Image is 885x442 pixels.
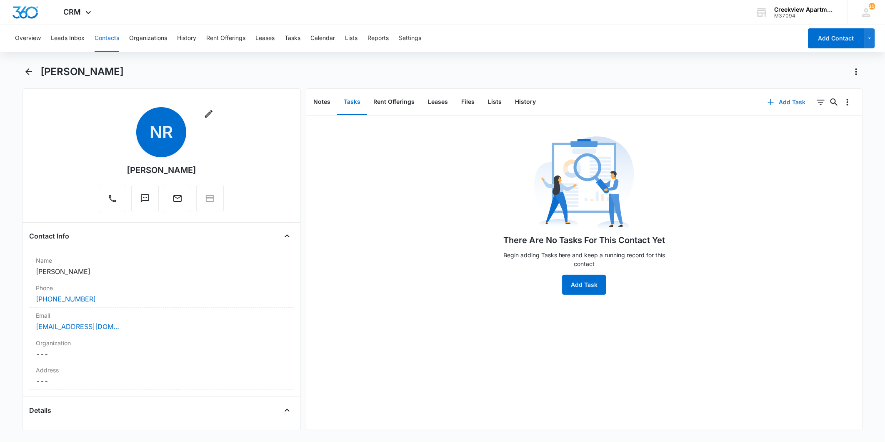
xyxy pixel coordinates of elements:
button: Add Task [759,92,814,112]
button: Lists [345,25,357,52]
button: Contacts [95,25,119,52]
dd: [PERSON_NAME] [36,266,287,276]
button: Lists [482,89,509,115]
div: account name [774,6,835,13]
button: History [509,89,543,115]
dd: --- [36,349,287,359]
button: Rent Offerings [206,25,245,52]
div: Phone[PHONE_NUMBER] [29,280,294,308]
button: History [177,25,196,52]
label: Address [36,366,287,374]
dd: --- [36,376,287,386]
button: Add Task [562,275,606,295]
span: 158 [869,3,875,10]
button: Overflow Menu [841,95,854,109]
div: Address--- [29,362,294,390]
button: Actions [850,65,863,78]
button: Filters [814,95,827,109]
button: Leads Inbox [51,25,85,52]
div: [PERSON_NAME] [127,164,196,176]
button: Text [131,185,159,212]
button: Settings [399,25,421,52]
button: Back [22,65,35,78]
button: Email [164,185,191,212]
h1: There Are No Tasks For This Contact Yet [503,234,665,246]
p: Begin adding Tasks here and keep a running record for this contact [497,251,672,268]
div: Organization--- [29,335,294,362]
a: Email [164,198,191,205]
button: Rent Offerings [367,89,422,115]
button: Add Contact [808,28,864,48]
button: Close [280,404,294,417]
a: Text [131,198,159,205]
div: Email[EMAIL_ADDRESS][DOMAIN_NAME] [29,308,294,335]
div: account id [774,13,835,19]
h4: Details [29,405,51,415]
a: Call [99,198,126,205]
span: CRM [64,8,81,16]
img: No Data [534,134,634,234]
button: Notes [307,89,337,115]
label: Name [36,256,287,265]
div: notifications count [869,3,875,10]
button: Close [280,229,294,243]
label: Organization [36,339,287,347]
a: [PHONE_NUMBER] [36,294,96,304]
button: Tasks [337,89,367,115]
h1: [PERSON_NAME] [40,65,124,78]
label: Phone [36,284,287,292]
button: Organizations [129,25,167,52]
h4: Contact Info [29,231,69,241]
button: Search... [827,95,841,109]
button: Reports [367,25,389,52]
button: Leases [422,89,455,115]
button: Calendar [310,25,335,52]
button: Call [99,185,126,212]
a: [EMAIL_ADDRESS][DOMAIN_NAME] [36,321,119,331]
button: Tasks [285,25,300,52]
label: Email [36,311,287,320]
div: Name[PERSON_NAME] [29,253,294,280]
button: Overview [15,25,41,52]
button: Files [455,89,482,115]
span: NR [136,107,186,157]
button: Leases [255,25,275,52]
